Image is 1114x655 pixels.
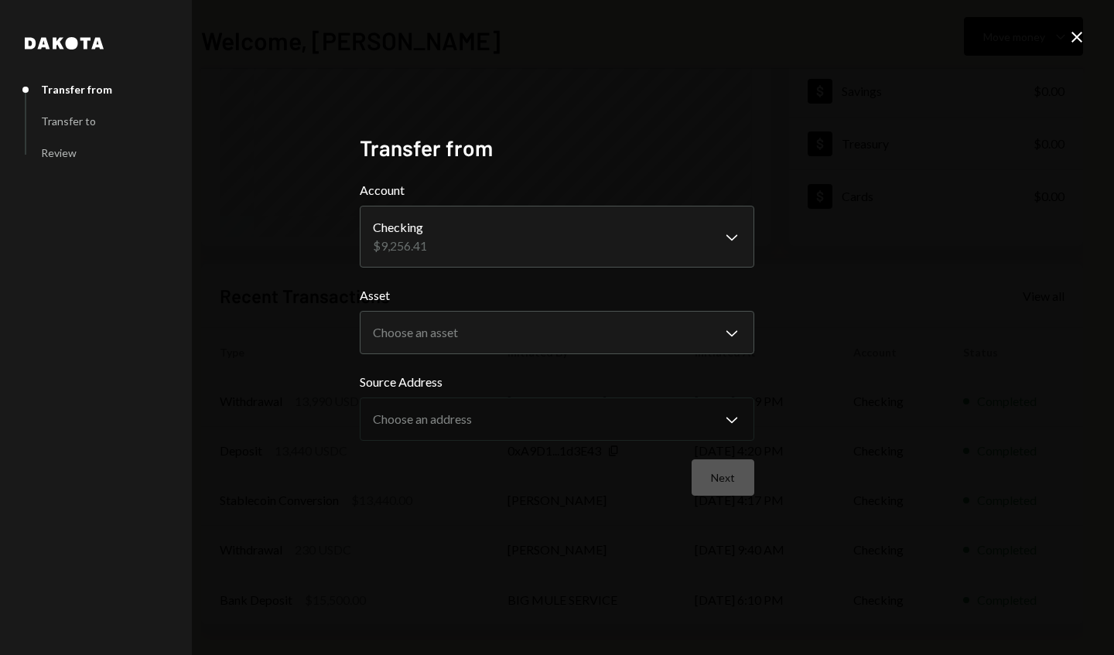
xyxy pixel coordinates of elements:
[360,286,754,305] label: Asset
[360,373,754,391] label: Source Address
[360,311,754,354] button: Asset
[360,181,754,200] label: Account
[41,114,96,128] div: Transfer to
[41,83,112,96] div: Transfer from
[360,206,754,268] button: Account
[41,146,77,159] div: Review
[360,133,754,163] h2: Transfer from
[360,397,754,441] button: Source Address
